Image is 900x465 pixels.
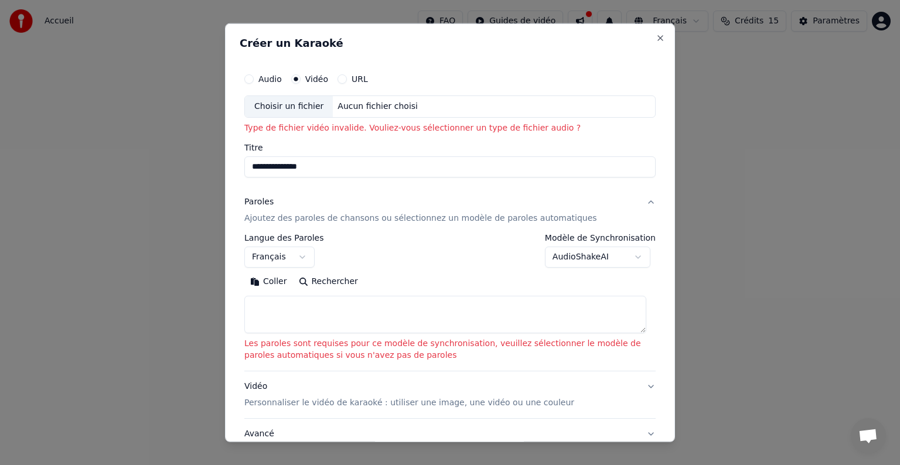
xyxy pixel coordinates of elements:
button: VidéoPersonnaliser le vidéo de karaoké : utiliser une image, une vidéo ou une couleur [244,371,656,418]
p: Les paroles sont requises pour ce modèle de synchronisation, veuillez sélectionner le modèle de p... [244,338,656,361]
button: Rechercher [293,272,364,291]
h2: Créer un Karaoké [240,38,660,49]
label: Vidéo [305,75,328,83]
button: Avancé [244,419,656,449]
label: Titre [244,143,656,152]
div: Paroles [244,196,274,208]
label: Langue des Paroles [244,234,324,242]
div: Choisir un fichier [245,96,333,117]
label: URL [352,75,368,83]
div: ParolesAjoutez des paroles de chansons ou sélectionnez un modèle de paroles automatiques [244,234,656,371]
p: Type de fichier vidéo invalide. Vouliez-vous sélectionner un type de fichier audio ? [244,122,656,134]
p: Ajoutez des paroles de chansons ou sélectionnez un modèle de paroles automatiques [244,213,597,224]
p: Personnaliser le vidéo de karaoké : utiliser une image, une vidéo ou une couleur [244,397,574,409]
div: Aucun fichier choisi [333,101,422,112]
button: ParolesAjoutez des paroles de chansons ou sélectionnez un modèle de paroles automatiques [244,187,656,234]
button: Coller [244,272,293,291]
div: Vidéo [244,381,574,409]
label: Modèle de Synchronisation [545,234,656,242]
label: Audio [258,75,282,83]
